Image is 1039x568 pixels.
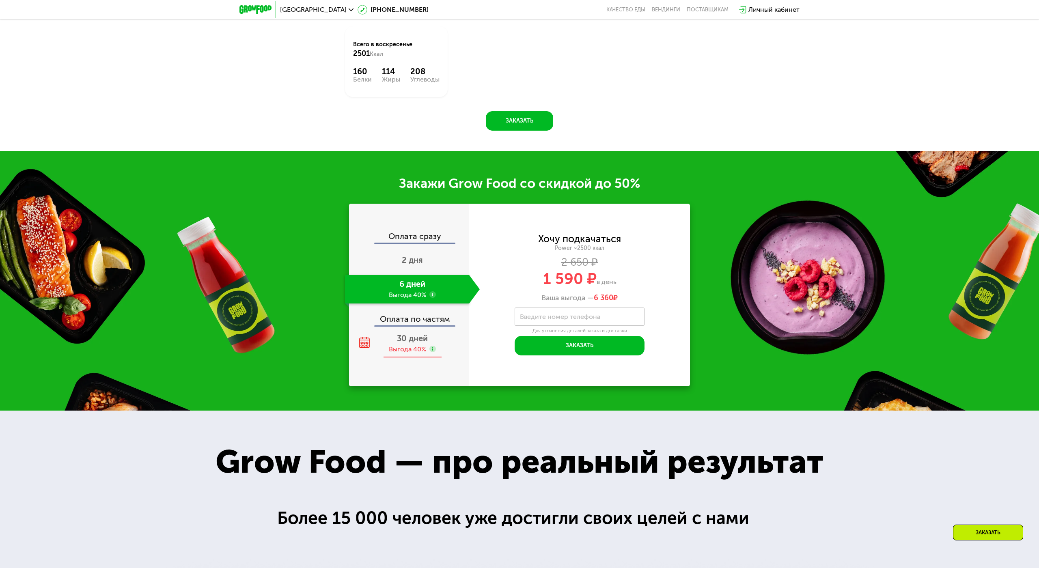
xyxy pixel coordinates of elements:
span: 2501 [353,49,370,58]
div: 160 [353,67,372,76]
a: [PHONE_NUMBER] [358,5,429,15]
div: Power ~2500 ккал [469,245,690,252]
span: 1 590 ₽ [543,269,597,288]
button: Заказать [486,111,553,131]
span: 6 360 [594,293,613,302]
div: Всего в воскресенье [353,41,440,58]
div: Grow Food — про реальный результат [192,437,847,487]
div: Оплата по частям [350,307,469,325]
span: 2 дня [402,255,423,265]
div: Хочу подкачаться [538,235,621,243]
div: Более 15 000 человек уже достигли своих целей с нами [277,505,762,531]
span: в день [597,278,617,286]
div: Оплата сразу [350,232,469,243]
a: Вендинги [652,6,680,13]
span: ₽ [594,294,618,303]
a: Качество еды [606,6,645,13]
div: Для уточнения деталей заказа и доставки [515,328,645,334]
div: 208 [410,67,440,76]
div: Углеводы [410,76,440,83]
div: Заказать [953,525,1023,540]
div: Ваша выгода — [469,294,690,303]
span: [GEOGRAPHIC_DATA] [280,6,347,13]
div: Жиры [382,76,400,83]
div: 2 650 ₽ [469,258,690,267]
span: 30 дней [397,333,428,343]
div: 114 [382,67,400,76]
button: Заказать [515,336,645,355]
div: Белки [353,76,372,83]
div: поставщикам [687,6,729,13]
span: Ккал [370,51,383,58]
div: Личный кабинет [748,5,800,15]
label: Введите номер телефона [520,314,600,319]
div: Выгода 40% [389,345,426,354]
